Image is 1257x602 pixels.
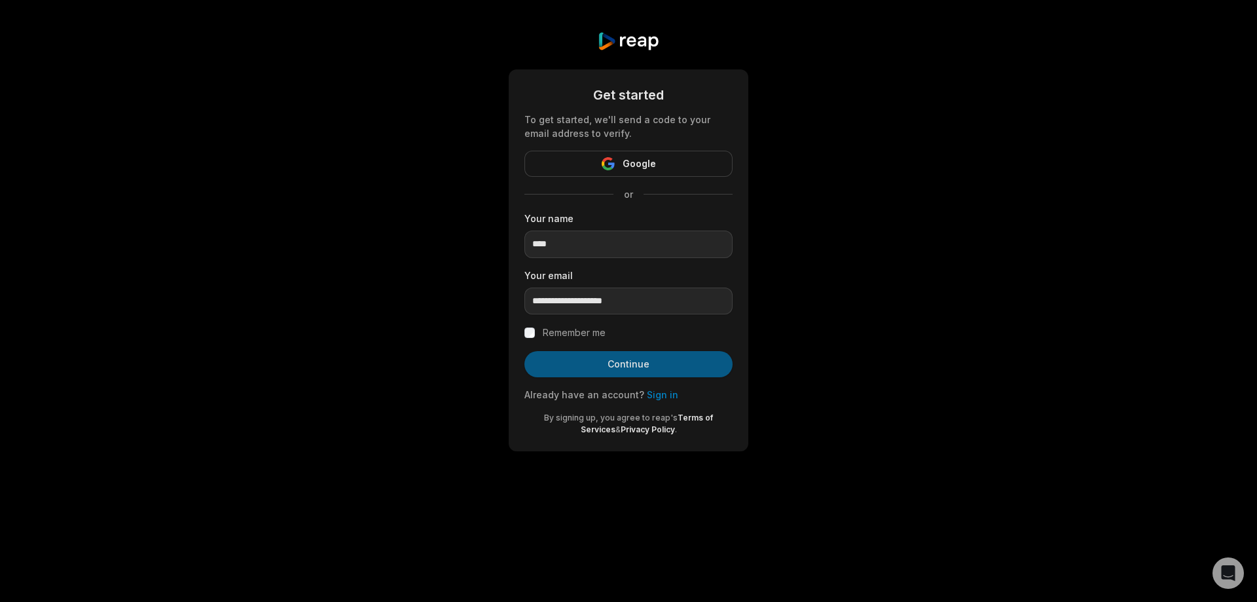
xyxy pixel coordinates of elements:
button: Continue [524,351,733,377]
button: Google [524,151,733,177]
label: Your name [524,212,733,225]
label: Your email [524,269,733,282]
img: reap [597,31,659,51]
span: . [675,424,677,434]
div: To get started, we'll send a code to your email address to verify. [524,113,733,140]
span: Already have an account? [524,389,644,400]
label: Remember me [543,325,606,341]
span: By signing up, you agree to reap's [544,413,678,423]
span: & [615,424,621,434]
span: or [613,187,644,201]
span: Google [623,156,656,172]
a: Sign in [647,389,678,400]
div: Get started [524,85,733,105]
div: Open Intercom Messenger [1212,557,1244,589]
a: Privacy Policy [621,424,675,434]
